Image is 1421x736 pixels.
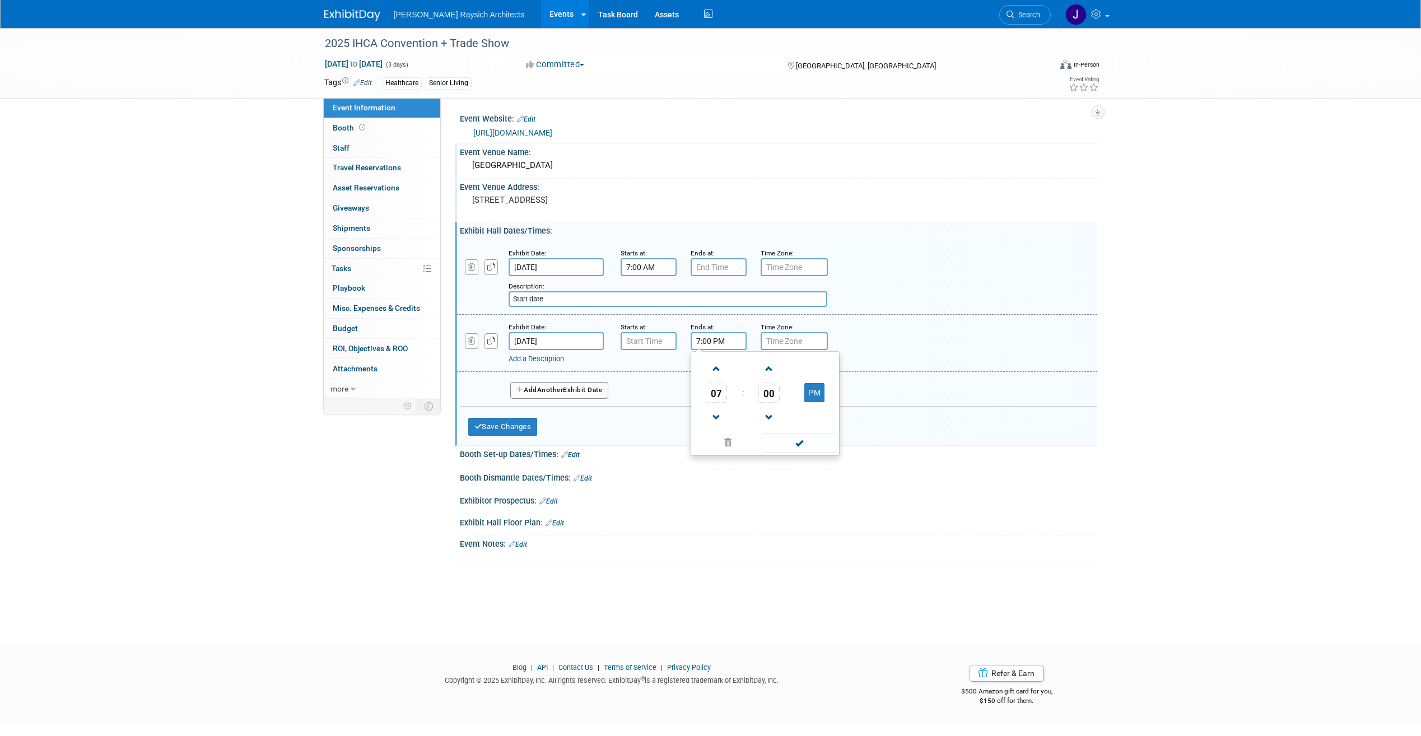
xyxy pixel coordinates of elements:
div: Event Rating [1069,77,1099,82]
a: Edit [546,519,564,527]
span: Travel Reservations [333,163,401,172]
a: ROI, Objectives & ROO [324,339,440,358]
td: : [740,383,746,403]
a: Done [761,436,838,451]
a: Edit [574,474,592,482]
span: | [658,663,665,672]
a: Edit [353,79,372,87]
div: Exhibitor Prospectus: [460,492,1097,507]
span: Pick Minute [758,383,780,403]
a: Edit [561,451,580,459]
small: Exhibit Date: [509,249,546,257]
a: Increment Minute [758,354,780,383]
a: Tasks [324,259,440,278]
a: more [324,379,440,399]
a: Add a Description [509,355,564,363]
input: Date [509,258,604,276]
a: Decrement Hour [706,403,727,431]
sup: ® [641,676,645,682]
a: Decrement Minute [758,403,780,431]
a: [URL][DOMAIN_NAME] [473,128,552,137]
button: Committed [522,59,589,71]
small: Starts at: [621,323,647,331]
img: ExhibitDay [324,10,380,21]
a: Terms of Service [604,663,656,672]
div: Event Notes: [460,535,1097,550]
span: Search [1014,11,1040,19]
span: | [595,663,602,672]
small: Starts at: [621,249,647,257]
a: Travel Reservations [324,158,440,178]
span: Asset Reservations [333,183,399,192]
a: Asset Reservations [324,178,440,198]
input: Time Zone [761,258,828,276]
td: Personalize Event Tab Strip [398,399,418,413]
span: (3 days) [385,61,408,68]
input: Start Time [621,258,677,276]
td: Toggle Event Tabs [417,399,440,413]
a: Budget [324,319,440,338]
a: Misc. Expenses & Credits [324,299,440,318]
td: Tags [324,77,372,90]
img: Format-Inperson.png [1060,60,1071,69]
div: Event Venue Address: [460,179,1097,193]
span: [PERSON_NAME] Raysich Architects [394,10,524,19]
button: Save Changes [468,418,538,436]
div: 2025 IHCA Convention + Trade Show [321,34,1034,54]
input: Time Zone [761,332,828,350]
span: more [330,384,348,393]
input: End Time [691,258,747,276]
div: Booth Set-up Dates/Times: [460,446,1097,460]
span: Staff [333,143,350,152]
div: Event Format [985,58,1100,75]
small: Time Zone: [761,323,794,331]
a: Search [999,5,1051,25]
a: Playbook [324,278,440,298]
button: PM [804,383,824,402]
a: Edit [509,541,527,548]
span: Booth [333,123,367,132]
div: Exhibit Hall Floor Plan: [460,514,1097,529]
span: | [549,663,557,672]
span: Shipments [333,223,370,232]
button: AddAnotherExhibit Date [510,382,609,399]
a: Staff [324,138,440,158]
a: API [537,663,548,672]
a: Contact Us [558,663,593,672]
a: Increment Hour [706,354,727,383]
a: Blog [513,663,527,672]
pre: [STREET_ADDRESS] [472,195,713,205]
div: Senior Living [426,77,472,89]
input: Start Time [621,332,677,350]
span: [GEOGRAPHIC_DATA], [GEOGRAPHIC_DATA] [796,62,936,70]
a: Edit [517,115,535,123]
a: Event Information [324,98,440,118]
a: Sponsorships [324,239,440,258]
div: $150 off for them. [916,696,1097,706]
div: In-Person [1073,60,1099,69]
a: Shipments [324,218,440,238]
span: Budget [333,324,358,333]
div: Event Venue Name: [460,144,1097,158]
span: ROI, Objectives & ROO [333,344,408,353]
div: Exhibit Hall Dates/Times: [460,222,1097,236]
span: Giveaways [333,203,369,212]
span: Misc. Expenses & Credits [333,304,420,313]
div: $500 Amazon gift card for you, [916,679,1097,705]
a: Booth [324,118,440,138]
small: Ends at: [691,323,715,331]
a: Giveaways [324,198,440,218]
span: Playbook [333,283,365,292]
div: [GEOGRAPHIC_DATA] [468,157,1089,174]
span: Event Information [333,103,395,112]
a: Clear selection [693,435,763,451]
div: Copyright © 2025 ExhibitDay, Inc. All rights reserved. ExhibitDay is a registered trademark of Ex... [324,673,900,686]
a: Attachments [324,359,440,379]
img: Jenna Hammer [1065,4,1087,25]
small: Time Zone: [761,249,794,257]
a: Privacy Policy [667,663,711,672]
input: Description [509,291,827,307]
small: Ends at: [691,249,715,257]
a: Refer & Earn [970,665,1043,682]
div: Event Website: [460,110,1097,125]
